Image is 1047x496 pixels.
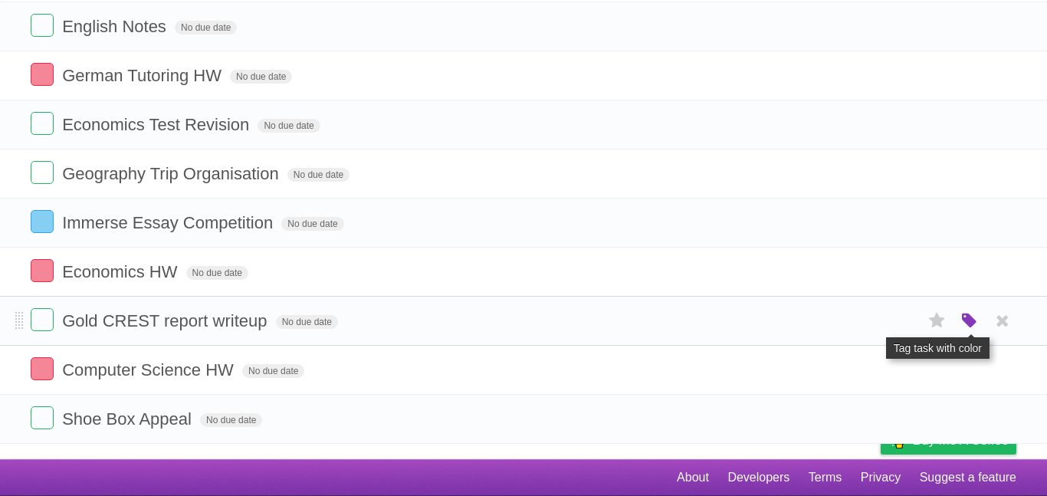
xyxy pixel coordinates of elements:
[31,308,54,331] label: Done
[62,66,225,85] span: German Tutoring HW
[62,311,271,330] span: Gold CREST report writeup
[920,463,1016,492] a: Suggest a feature
[31,210,54,233] label: Done
[677,463,709,492] a: About
[200,413,262,427] span: No due date
[230,70,292,84] span: No due date
[62,115,253,134] span: Economics Test Revision
[62,164,283,183] span: Geography Trip Organisation
[31,14,54,37] label: Done
[287,168,350,182] span: No due date
[727,463,789,492] a: Developers
[62,17,170,36] span: English Notes
[62,360,238,379] span: Computer Science HW
[31,357,54,380] label: Done
[258,119,320,133] span: No due date
[62,213,277,232] span: Immerse Essay Competition
[242,364,304,378] span: No due date
[62,262,181,281] span: Economics HW
[809,463,842,492] a: Terms
[31,63,54,86] label: Done
[276,315,338,329] span: No due date
[62,409,195,429] span: Shoe Box Appeal
[186,266,248,280] span: No due date
[175,21,237,34] span: No due date
[923,308,952,333] label: Star task
[31,112,54,135] label: Done
[31,161,54,184] label: Done
[861,463,901,492] a: Privacy
[31,259,54,282] label: Done
[31,406,54,429] label: Done
[281,217,343,231] span: No due date
[913,427,1009,454] span: Buy me a coffee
